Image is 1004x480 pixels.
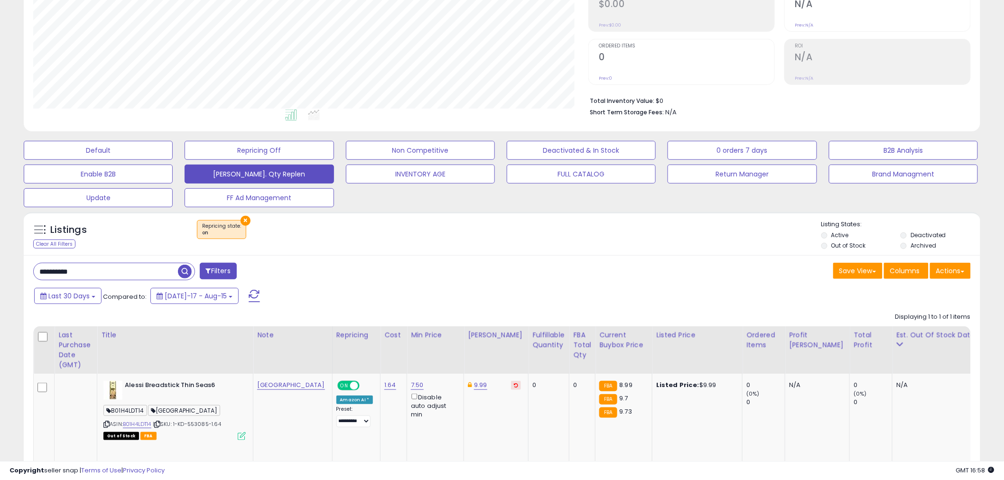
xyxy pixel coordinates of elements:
a: 9.99 [474,380,487,390]
button: Default [24,141,173,160]
div: Current Buybox Price [599,330,648,350]
div: Ordered Items [746,330,781,350]
button: Return Manager [668,165,817,184]
img: 410pazHsVeL._SL40_.jpg [103,381,122,400]
button: Repricing Off [185,141,334,160]
h2: 0 [599,52,774,65]
b: Alessi Breadstick Thin Seas6 [125,381,240,392]
span: FBA [140,432,157,440]
div: Title [101,330,249,340]
button: [DATE]-17 - Aug-15 [150,288,239,304]
span: 9.73 [620,407,632,416]
button: Save View [833,263,883,279]
label: Archived [911,241,936,249]
span: Ordered Items [599,44,774,49]
div: Repricing [336,330,377,340]
div: Profit [PERSON_NAME] [789,330,846,350]
b: Total Inventory Value: [590,97,654,105]
button: Brand Managment [829,165,978,184]
p: Listing States: [821,220,980,229]
small: FBA [599,381,617,391]
button: FF Ad Management [185,188,334,207]
p: N/A [896,381,979,389]
a: [GEOGRAPHIC_DATA] [257,380,325,390]
b: Short Term Storage Fees: [590,108,664,116]
div: Est. Out Of Stock Date [896,330,983,340]
span: [GEOGRAPHIC_DATA] [148,405,221,416]
div: 0 [573,381,588,389]
label: Active [831,231,849,239]
button: INVENTORY AGE [346,165,495,184]
strong: Copyright [9,466,44,475]
div: Clear All Filters [33,240,75,249]
div: seller snap | | [9,466,165,475]
span: 9.7 [620,394,628,403]
small: Prev: N/A [795,75,813,81]
small: Prev: 0 [599,75,612,81]
button: Filters [200,263,237,279]
span: ON [338,382,350,390]
div: $9.99 [656,381,735,389]
span: ROI [795,44,970,49]
div: 0 [532,381,562,389]
span: Repricing state : [202,222,241,237]
button: × [241,216,251,226]
button: B2B Analysis [829,141,978,160]
label: Out of Stock [831,241,866,249]
div: [PERSON_NAME] [468,330,524,340]
button: Actions [930,263,971,279]
div: Min Price [411,330,460,340]
button: FULL CATALOG [507,165,656,184]
span: B01H4LDT14 [103,405,147,416]
b: Listed Price: [656,380,699,389]
span: 2025-09-15 16:58 GMT [956,466,995,475]
button: Non Competitive [346,141,495,160]
a: B01H4LDT14 [123,420,151,428]
span: OFF [358,382,373,390]
small: FBA [599,407,617,418]
div: 0 [746,381,785,389]
div: Amazon AI * [336,396,373,404]
small: Prev: N/A [795,22,813,28]
button: Deactivated & In Stock [507,141,656,160]
small: Prev: $0.00 [599,22,621,28]
a: Privacy Policy [123,466,165,475]
span: Columns [890,266,920,276]
div: Listed Price [656,330,738,340]
a: 7.50 [411,380,424,390]
button: Enable B2B [24,165,173,184]
span: 8.99 [620,380,633,389]
label: Deactivated [911,231,946,239]
div: Total Profit [854,330,888,350]
button: 0 orders 7 days [668,141,817,160]
div: FBA Total Qty [573,330,591,360]
div: 0 [746,398,785,406]
small: FBA [599,394,617,405]
div: Disable auto adjust min [411,392,456,419]
div: Fulfillable Quantity [532,330,565,350]
div: 0 [854,381,892,389]
a: Terms of Use [81,466,121,475]
button: Update [24,188,173,207]
small: (0%) [746,390,760,397]
span: Last 30 Days [48,291,90,301]
a: 1.64 [384,380,396,390]
span: N/A [665,108,677,117]
span: [DATE]-17 - Aug-15 [165,291,227,301]
span: | SKU: 1-KD-553085-1.64 [153,420,221,428]
h2: N/A [795,52,970,65]
div: on [202,230,241,236]
div: Preset: [336,406,373,427]
h5: Listings [50,223,87,237]
div: Note [257,330,328,340]
div: 0 [854,398,892,406]
div: Cost [384,330,403,340]
span: Compared to: [103,292,147,301]
div: Displaying 1 to 1 of 1 items [895,313,971,322]
div: N/A [789,381,842,389]
button: [PERSON_NAME]. Qty Replen [185,165,334,184]
button: Columns [884,263,929,279]
small: (0%) [854,390,867,397]
div: Last Purchase Date (GMT) [58,330,93,370]
li: $0 [590,94,964,106]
